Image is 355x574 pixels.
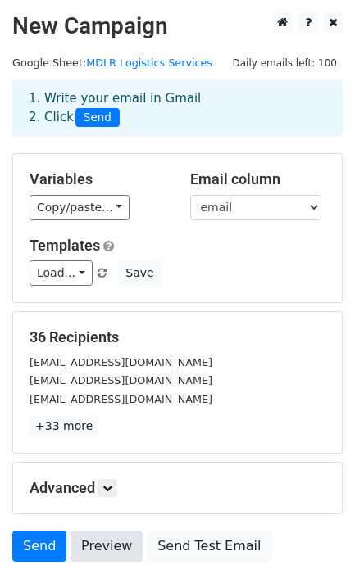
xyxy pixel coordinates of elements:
[30,260,93,286] a: Load...
[30,328,325,346] h5: 36 Recipients
[75,108,120,128] span: Send
[16,89,339,127] div: 1. Write your email in Gmail 2. Click
[30,416,98,436] a: +33 more
[12,56,212,69] small: Google Sheet:
[12,12,343,40] h2: New Campaign
[30,356,212,368] small: [EMAIL_ADDRESS][DOMAIN_NAME]
[12,531,66,562] a: Send
[118,260,161,286] button: Save
[86,56,212,69] a: MDLR Logistics Services
[147,531,271,562] a: Send Test Email
[30,393,212,405] small: [EMAIL_ADDRESS][DOMAIN_NAME]
[30,170,166,188] h5: Variables
[71,531,143,562] a: Preview
[30,195,130,220] a: Copy/paste...
[30,237,100,254] a: Templates
[30,374,212,386] small: [EMAIL_ADDRESS][DOMAIN_NAME]
[226,54,343,72] span: Daily emails left: 100
[30,479,325,497] h5: Advanced
[273,495,355,574] iframe: Chat Widget
[190,170,326,188] h5: Email column
[226,56,343,69] a: Daily emails left: 100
